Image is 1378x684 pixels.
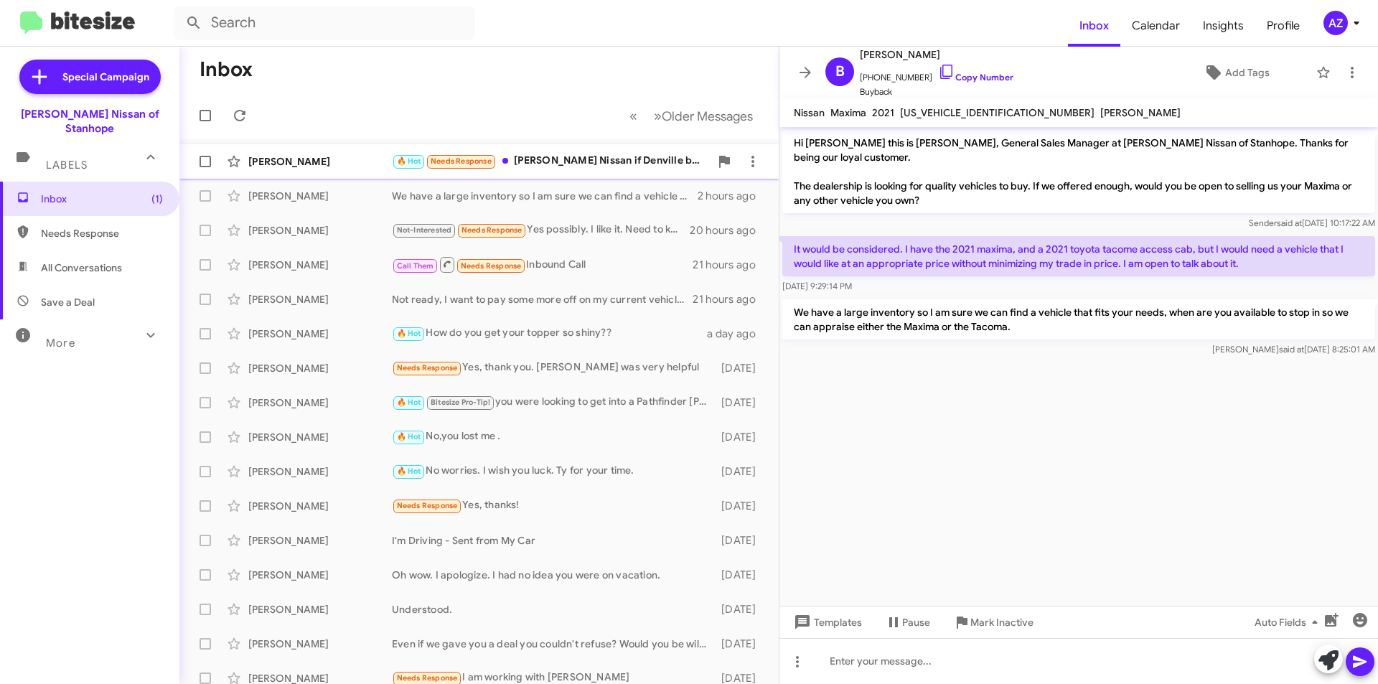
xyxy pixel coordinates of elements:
[248,533,392,548] div: [PERSON_NAME]
[1311,11,1362,35] button: AZ
[248,568,392,582] div: [PERSON_NAME]
[1068,5,1120,47] a: Inbox
[714,637,767,651] div: [DATE]
[942,609,1045,635] button: Mark Inactive
[1162,60,1309,85] button: Add Tags
[397,261,434,271] span: Call Them
[392,153,710,169] div: [PERSON_NAME] Nissan if Denville bought the Altima and got me into a 25 pathfinder Sl Premium
[392,568,714,582] div: Oh wow. I apologize. I had no idea you were on vacation.
[397,329,421,338] span: 🔥 Hot
[248,499,392,513] div: [PERSON_NAME]
[782,130,1375,213] p: Hi [PERSON_NAME] this is [PERSON_NAME], General Sales Manager at [PERSON_NAME] Nissan of Stanhope...
[714,533,767,548] div: [DATE]
[19,60,161,94] a: Special Campaign
[714,395,767,410] div: [DATE]
[938,72,1013,83] a: Copy Number
[1191,5,1255,47] span: Insights
[714,499,767,513] div: [DATE]
[392,533,714,548] div: I'm Driving - Sent from My Car
[662,108,753,124] span: Older Messages
[392,360,714,376] div: Yes, thank you. [PERSON_NAME] was very helpful
[835,60,845,83] span: B
[248,464,392,479] div: [PERSON_NAME]
[690,223,767,238] div: 20 hours ago
[248,637,392,651] div: [PERSON_NAME]
[782,299,1375,339] p: We have a large inventory so I am sure we can find a vehicle that fits your needs, when are you a...
[1225,60,1270,85] span: Add Tags
[1243,609,1335,635] button: Auto Fields
[1120,5,1191,47] a: Calendar
[248,361,392,375] div: [PERSON_NAME]
[782,236,1375,276] p: It would be considered. I have the 2021 maxima, and a 2021 toyota tacome access cab, but I would ...
[392,428,714,445] div: No,you lost me .
[392,637,714,651] div: Even if we gave you a deal you couldn't refuse? Would you be willing to travel a bit?
[397,501,458,510] span: Needs Response
[397,467,421,476] span: 🔥 Hot
[248,430,392,444] div: [PERSON_NAME]
[714,602,767,617] div: [DATE]
[693,258,767,272] div: 21 hours ago
[1323,11,1348,35] div: AZ
[397,398,421,407] span: 🔥 Hot
[397,432,421,441] span: 🔥 Hot
[629,107,637,125] span: «
[248,292,392,306] div: [PERSON_NAME]
[1255,5,1311,47] a: Profile
[461,225,522,235] span: Needs Response
[46,337,75,350] span: More
[392,222,690,238] div: Yes possibly. I like it. Need to keep my payment mid $300's
[791,609,862,635] span: Templates
[860,46,1013,63] span: [PERSON_NAME]
[200,58,253,81] h1: Inbox
[431,156,492,166] span: Needs Response
[248,223,392,238] div: [PERSON_NAME]
[392,256,693,273] div: Inbound Call
[1100,106,1181,119] span: [PERSON_NAME]
[1277,217,1302,228] span: said at
[431,398,490,407] span: Bitesize Pro-Tip!
[151,192,163,206] span: (1)
[41,192,163,206] span: Inbox
[397,225,452,235] span: Not-Interested
[392,497,714,514] div: Yes, thanks!
[392,394,714,411] div: you were looking to get into a Pathfinder [PERSON_NAME]?
[830,106,866,119] span: Maxima
[46,159,88,172] span: Labels
[392,602,714,617] div: Understood.
[248,327,392,341] div: [PERSON_NAME]
[860,85,1013,99] span: Buyback
[1255,609,1323,635] span: Auto Fields
[248,258,392,272] div: [PERSON_NAME]
[1212,344,1375,355] span: [PERSON_NAME] [DATE] 8:25:01 AM
[621,101,646,131] button: Previous
[714,568,767,582] div: [DATE]
[794,106,825,119] span: Nissan
[174,6,475,40] input: Search
[872,106,894,119] span: 2021
[397,363,458,373] span: Needs Response
[693,292,767,306] div: 21 hours ago
[714,430,767,444] div: [DATE]
[873,609,942,635] button: Pause
[397,156,421,166] span: 🔥 Hot
[248,602,392,617] div: [PERSON_NAME]
[1279,344,1304,355] span: said at
[392,292,693,306] div: Not ready, I want to pay some more off on my current vehicle,Thanks anyway
[645,101,761,131] button: Next
[41,295,95,309] span: Save a Deal
[902,609,930,635] span: Pause
[622,101,761,131] nav: Page navigation example
[782,281,852,291] span: [DATE] 9:29:14 PM
[41,261,122,275] span: All Conversations
[1249,217,1375,228] span: Sender [DATE] 10:17:22 AM
[392,325,707,342] div: How do you get your topper so shiny??
[392,189,698,203] div: We have a large inventory so I am sure we can find a vehicle that fits your needs, when are you a...
[62,70,149,84] span: Special Campaign
[392,463,714,479] div: No worries. I wish you luck. Ty for your time.
[248,395,392,410] div: [PERSON_NAME]
[779,609,873,635] button: Templates
[707,327,767,341] div: a day ago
